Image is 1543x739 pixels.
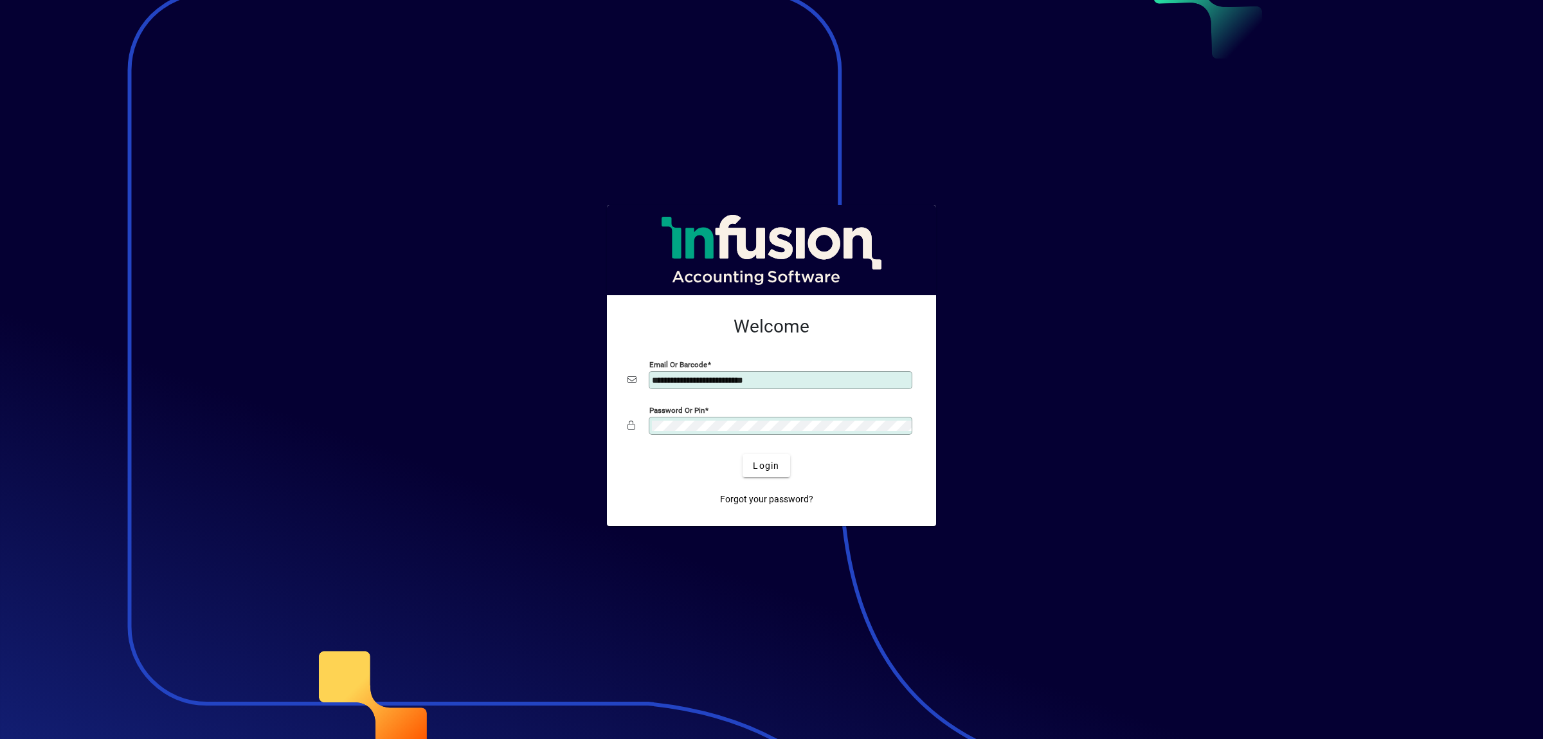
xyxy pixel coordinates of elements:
[743,454,790,477] button: Login
[649,406,705,415] mat-label: Password or Pin
[720,493,813,506] span: Forgot your password?
[715,488,818,511] a: Forgot your password?
[753,459,779,473] span: Login
[627,316,916,338] h2: Welcome
[649,360,707,369] mat-label: Email or Barcode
